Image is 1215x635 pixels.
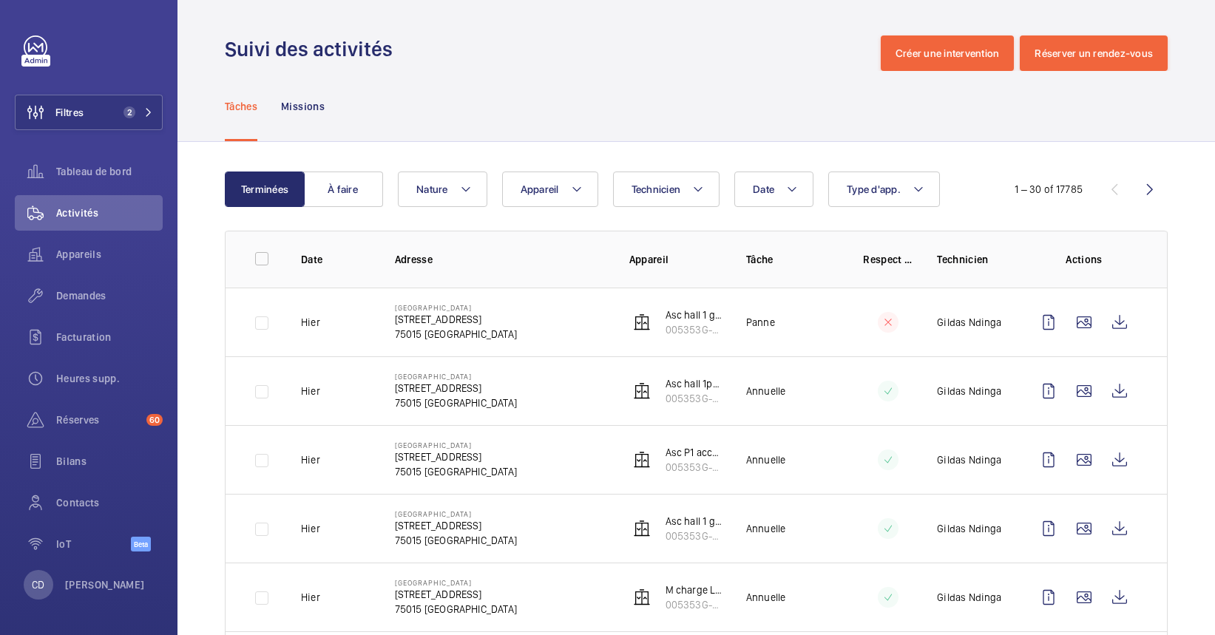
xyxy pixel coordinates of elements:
[395,578,517,587] p: [GEOGRAPHIC_DATA]
[666,583,722,597] p: M charge Livraison boutiques 2
[56,330,163,344] span: Facturation
[56,537,131,551] span: IoT
[303,172,383,207] button: À faire
[395,312,517,327] p: [STREET_ADDRESS]
[502,172,598,207] button: Appareil
[395,372,517,381] p: [GEOGRAPHIC_DATA]
[395,252,606,267] p: Adresse
[633,382,651,400] img: elevator.svg
[56,247,163,262] span: Appareils
[395,464,517,479] p: 75015 [GEOGRAPHIC_DATA]
[937,452,1001,467] p: Gildas Ndinga
[225,172,305,207] button: Terminées
[847,183,901,195] span: Type d'app.
[632,183,681,195] span: Technicien
[15,95,163,130] button: Filtres2
[395,533,517,548] p: 75015 [GEOGRAPHIC_DATA]
[55,105,84,120] span: Filtres
[633,588,651,606] img: elevator.svg
[633,451,651,469] img: elevator.svg
[666,322,722,337] p: 005353G-A-2-18-0-17
[666,445,722,460] p: Asc P1 accès parking et gare - (4002)
[521,183,559,195] span: Appareil
[395,449,517,464] p: [STREET_ADDRESS]
[301,315,320,330] p: Hier
[629,252,722,267] p: Appareil
[633,313,651,331] img: elevator.svg
[301,521,320,536] p: Hier
[633,520,651,537] img: elevator.svg
[746,384,785,398] p: Annuelle
[613,172,720,207] button: Technicien
[281,99,325,114] p: Missions
[56,412,141,427] span: Réserves
[395,509,517,518] p: [GEOGRAPHIC_DATA]
[666,391,722,406] p: 005353G-A-2-17-0-30
[56,288,163,303] span: Demandes
[56,164,163,179] span: Tableau de bord
[395,327,517,342] p: 75015 [GEOGRAPHIC_DATA]
[881,35,1015,71] button: Créer une intervention
[56,206,163,220] span: Activités
[1020,35,1168,71] button: Réserver un rendez-vous
[1031,252,1137,267] p: Actions
[828,172,940,207] button: Type d'app.
[225,35,402,63] h1: Suivi des activités
[937,590,1001,605] p: Gildas Ndinga
[395,441,517,449] p: [GEOGRAPHIC_DATA]
[65,577,145,592] p: [PERSON_NAME]
[1015,182,1083,197] div: 1 – 30 of 17785
[666,597,722,612] p: 005353G-M-3-18-0-01
[301,252,371,267] p: Date
[746,252,839,267] p: Tâche
[937,252,1007,267] p: Technicien
[666,460,722,475] p: 005353G-A-2-94-1-04
[734,172,813,207] button: Date
[746,590,785,605] p: Annuelle
[398,172,487,207] button: Nature
[416,183,448,195] span: Nature
[56,454,163,469] span: Bilans
[395,381,517,395] p: [STREET_ADDRESS]
[937,315,1001,330] p: Gildas Ndinga
[395,303,517,312] p: [GEOGRAPHIC_DATA]
[301,452,320,467] p: Hier
[395,395,517,410] p: 75015 [GEOGRAPHIC_DATA]
[753,183,774,195] span: Date
[666,529,722,543] p: 005353G-A-2-18-0-17
[395,602,517,617] p: 75015 [GEOGRAPHIC_DATA]
[301,384,320,398] p: Hier
[666,308,722,322] p: Asc hall 1 grand voyageur / bureaux (AS-CDE-1)
[746,452,785,467] p: Annuelle
[666,376,722,391] p: Asc hall 1panoramique 2 - AS-YAC-2 (duplex droite) - (4005)
[395,587,517,602] p: [STREET_ADDRESS]
[666,514,722,529] p: Asc hall 1 grand voyageur / bureaux (AS-CDE-1)
[746,521,785,536] p: Annuelle
[863,252,913,267] p: Respect délai
[937,521,1001,536] p: Gildas Ndinga
[746,315,775,330] p: Panne
[56,371,163,386] span: Heures supp.
[225,99,257,114] p: Tâches
[32,577,44,592] p: CD
[937,384,1001,398] p: Gildas Ndinga
[131,537,151,551] span: Beta
[56,495,163,510] span: Contacts
[146,414,163,426] span: 60
[123,106,135,118] span: 2
[395,518,517,533] p: [STREET_ADDRESS]
[301,590,320,605] p: Hier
